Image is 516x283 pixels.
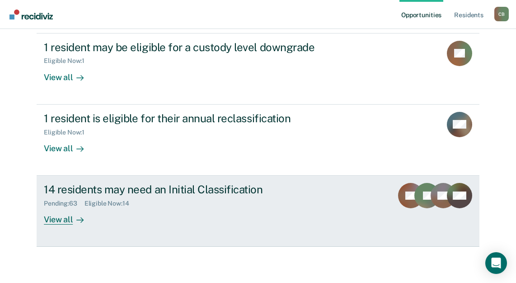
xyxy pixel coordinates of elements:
div: 1 resident is eligible for their annual reclassification [44,112,361,125]
img: Recidiviz [9,10,53,19]
a: 1 resident is eligible for their annual reclassificationEligible Now:1View all [37,105,479,176]
div: 1 resident may be eligible for a custody level downgrade [44,41,361,54]
a: 14 residents may need an Initial ClassificationPending:63Eligible Now:14View all [37,176,479,247]
button: Profile dropdown button [494,7,509,21]
div: Eligible Now : 1 [44,57,92,65]
div: C B [494,7,509,21]
div: 14 residents may need an Initial Classification [44,183,361,196]
a: 1 resident may be eligible for a custody level downgradeEligible Now:1View all [37,33,479,105]
div: View all [44,207,94,225]
div: Pending : 63 [44,200,84,207]
div: View all [44,136,94,153]
div: Eligible Now : 1 [44,129,92,136]
div: Eligible Now : 14 [84,200,136,207]
div: Open Intercom Messenger [485,252,507,274]
div: View all [44,65,94,82]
